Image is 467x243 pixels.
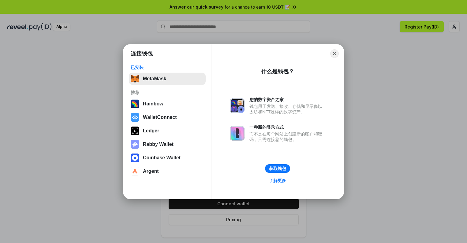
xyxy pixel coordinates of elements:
div: 了解更多 [269,178,286,183]
img: svg+xml,%3Csvg%20width%3D%2228%22%20height%3D%2228%22%20viewBox%3D%220%200%2028%2028%22%20fill%3D... [131,154,139,162]
a: 了解更多 [265,177,290,184]
button: Argent [129,165,206,177]
button: Rabby Wallet [129,138,206,150]
h1: 连接钱包 [131,50,153,57]
div: 获取钱包 [269,166,286,171]
div: Rainbow [143,101,163,107]
img: svg+xml,%3Csvg%20width%3D%2228%22%20height%3D%2228%22%20viewBox%3D%220%200%2028%2028%22%20fill%3D... [131,167,139,176]
img: svg+xml,%3Csvg%20width%3D%22120%22%20height%3D%22120%22%20viewBox%3D%220%200%20120%20120%22%20fil... [131,100,139,108]
div: WalletConnect [143,115,177,120]
div: MetaMask [143,76,166,82]
div: 一种新的登录方式 [249,124,325,130]
div: 已安装 [131,65,204,70]
button: 获取钱包 [265,164,290,173]
div: 而不是在每个网站上创建新的账户和密码，只需连接您的钱包。 [249,131,325,142]
img: svg+xml,%3Csvg%20xmlns%3D%22http%3A%2F%2Fwww.w3.org%2F2000%2Fsvg%22%20fill%3D%22none%22%20viewBox... [230,98,245,113]
div: 您的数字资产之家 [249,97,325,102]
img: svg+xml,%3Csvg%20fill%3D%22none%22%20height%3D%2233%22%20viewBox%3D%220%200%2035%2033%22%20width%... [131,74,139,83]
div: Coinbase Wallet [143,155,181,161]
div: 什么是钱包？ [261,68,294,75]
div: Rabby Wallet [143,142,174,147]
div: Argent [143,169,159,174]
button: Close [330,49,339,58]
button: Coinbase Wallet [129,152,206,164]
button: MetaMask [129,73,206,85]
button: WalletConnect [129,111,206,123]
div: Ledger [143,128,159,134]
div: 钱包用于发送、接收、存储和显示像以太坊和NFT这样的数字资产。 [249,104,325,115]
img: svg+xml,%3Csvg%20xmlns%3D%22http%3A%2F%2Fwww.w3.org%2F2000%2Fsvg%22%20width%3D%2228%22%20height%3... [131,127,139,135]
button: Rainbow [129,98,206,110]
div: 推荐 [131,90,204,95]
img: svg+xml,%3Csvg%20xmlns%3D%22http%3A%2F%2Fwww.w3.org%2F2000%2Fsvg%22%20fill%3D%22none%22%20viewBox... [131,140,139,149]
img: svg+xml,%3Csvg%20xmlns%3D%22http%3A%2F%2Fwww.w3.org%2F2000%2Fsvg%22%20fill%3D%22none%22%20viewBox... [230,126,245,141]
button: Ledger [129,125,206,137]
img: svg+xml,%3Csvg%20width%3D%2228%22%20height%3D%2228%22%20viewBox%3D%220%200%2028%2028%22%20fill%3D... [131,113,139,122]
